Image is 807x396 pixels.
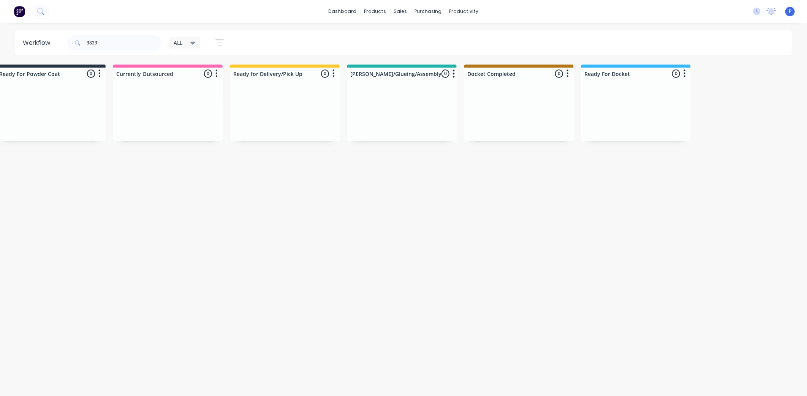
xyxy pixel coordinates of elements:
a: dashboard [325,6,361,17]
span: P [789,8,791,15]
div: Workflow [23,38,54,47]
input: Search for orders... [87,35,162,50]
div: sales [390,6,411,17]
div: productivity [446,6,483,17]
span: ALL [174,39,183,47]
div: purchasing [411,6,446,17]
div: products [361,6,390,17]
img: Factory [14,6,25,17]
